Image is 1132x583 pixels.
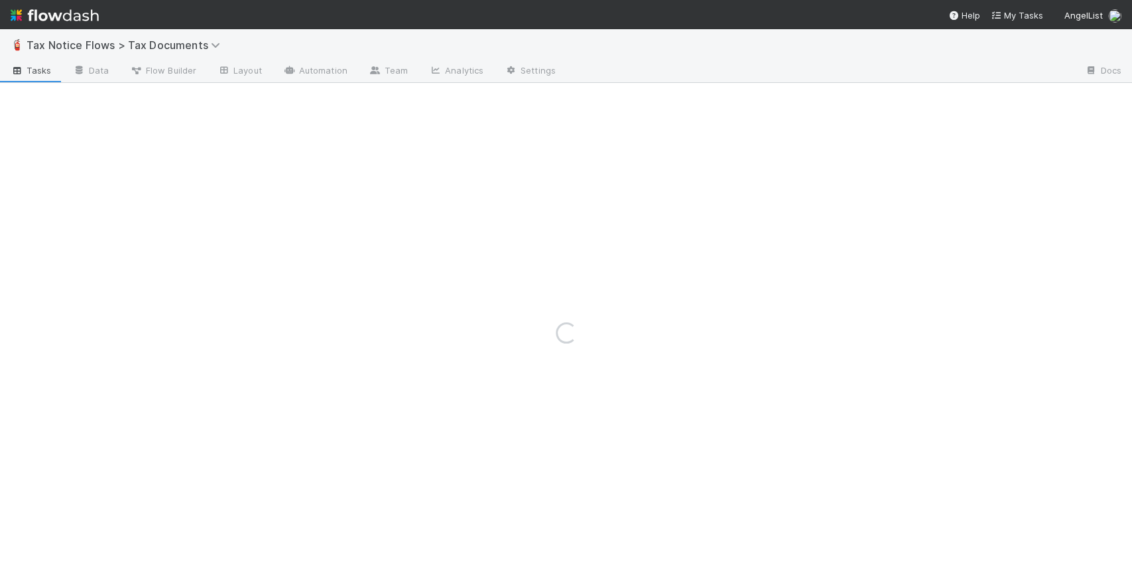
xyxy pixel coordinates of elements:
[273,61,358,82] a: Automation
[11,64,52,77] span: Tasks
[948,9,980,22] div: Help
[62,61,119,82] a: Data
[1108,9,1121,23] img: avatar_cc3a00d7-dd5c-4a2f-8d58-dd6545b20c0d.png
[991,10,1043,21] span: My Tasks
[130,64,196,77] span: Flow Builder
[418,61,494,82] a: Analytics
[207,61,273,82] a: Layout
[1074,61,1132,82] a: Docs
[991,9,1043,22] a: My Tasks
[11,39,24,50] span: 🧯
[494,61,566,82] a: Settings
[1064,10,1103,21] span: AngelList
[119,61,207,82] a: Flow Builder
[358,61,418,82] a: Team
[27,38,227,52] span: Tax Notice Flows > Tax Documents
[11,4,99,27] img: logo-inverted-e16ddd16eac7371096b0.svg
